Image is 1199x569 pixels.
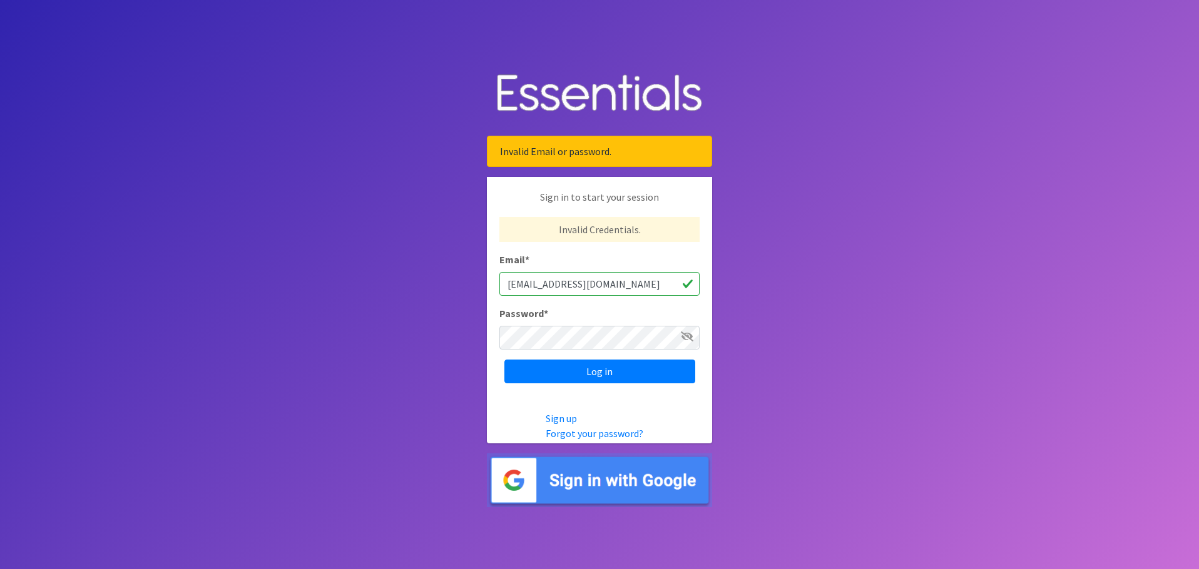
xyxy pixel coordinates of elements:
[499,217,700,242] p: Invalid Credentials.
[487,62,712,126] img: Human Essentials
[499,189,700,217] p: Sign in to start your session
[525,253,529,266] abbr: required
[499,252,529,267] label: Email
[504,360,695,383] input: Log in
[546,427,643,440] a: Forgot your password?
[546,412,577,425] a: Sign up
[499,306,548,321] label: Password
[487,136,712,167] div: Invalid Email or password.
[544,307,548,320] abbr: required
[487,453,712,508] img: Sign in with Google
